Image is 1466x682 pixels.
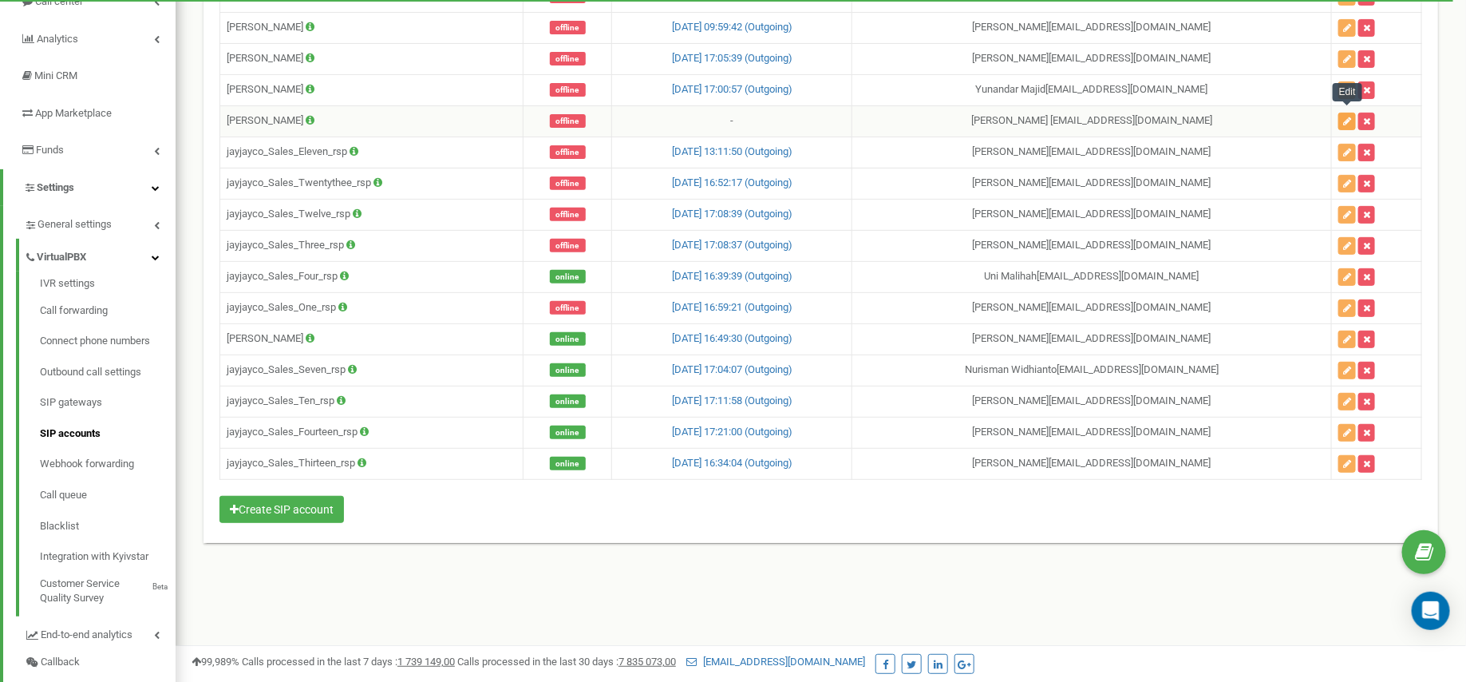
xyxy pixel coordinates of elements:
[852,168,1332,199] td: [PERSON_NAME] [EMAIL_ADDRESS][DOMAIN_NAME]
[220,168,524,199] td: jayjayco_Sales_Twentythee_rsp
[24,206,176,239] a: General settings
[672,176,792,188] a: [DATE] 16:52:17 (Outgoing)
[550,363,586,377] span: online
[37,250,86,265] span: VirtualPBX
[852,355,1332,386] td: Nurisman Widhianto [EMAIL_ADDRESS][DOMAIN_NAME]
[220,386,524,417] td: jayjayco_Sales_Ten_rsp
[40,541,176,573] a: Integration with Kyivstar
[36,144,64,156] span: Funds
[550,332,586,346] span: online
[686,656,865,668] a: [EMAIL_ADDRESS][DOMAIN_NAME]
[40,573,176,606] a: Customer Service Quality SurveyBeta
[192,656,239,668] span: 99,989%
[672,270,792,282] a: [DATE] 16:39:39 (Outgoing)
[40,326,176,357] a: Connect phone numbers
[1412,592,1450,630] div: Open Intercom Messenger
[220,137,524,168] td: jayjayco_Sales_Eleven_rsp
[457,656,676,668] span: Calls processed in the last 30 days :
[220,199,524,230] td: jayjayco_Sales_Twelve_rsp
[672,457,792,469] a: [DATE] 16:34:04 (Outgoing)
[852,105,1332,137] td: [PERSON_NAME] [EMAIL_ADDRESS][DOMAIN_NAME]
[852,448,1332,479] td: [PERSON_NAME] [EMAIL_ADDRESS][DOMAIN_NAME]
[220,323,524,355] td: [PERSON_NAME]
[550,21,586,34] span: offline
[672,83,792,95] a: [DATE] 17:00:57 (Outgoing)
[3,169,176,207] a: Settings
[550,457,586,470] span: online
[550,426,586,439] span: online
[40,357,176,388] a: Outbound call settings
[40,511,176,542] a: Blacklist
[34,69,77,81] span: Mini CRM
[852,292,1332,323] td: [PERSON_NAME] [EMAIL_ADDRESS][DOMAIN_NAME]
[40,449,176,480] a: Webhook forwarding
[24,648,176,676] a: Callback
[672,426,792,438] a: [DATE] 17:21:00 (Outgoing)
[220,105,524,137] td: [PERSON_NAME]
[852,323,1332,355] td: [PERSON_NAME] [EMAIL_ADDRESS][DOMAIN_NAME]
[550,301,586,315] span: offline
[550,114,586,128] span: offline
[38,217,112,232] span: General settings
[41,655,80,670] span: Callback
[1358,113,1375,130] button: Delete
[672,239,792,251] a: [DATE] 17:08:37 (Outgoing)
[24,617,176,649] a: End-to-end analytics
[852,230,1332,261] td: [PERSON_NAME] [EMAIL_ADDRESS][DOMAIN_NAME]
[852,199,1332,230] td: [PERSON_NAME] [EMAIL_ADDRESS][DOMAIN_NAME]
[852,43,1332,74] td: [PERSON_NAME] [EMAIL_ADDRESS][DOMAIN_NAME]
[550,52,586,65] span: offline
[550,176,586,190] span: offline
[672,52,792,64] a: [DATE] 17:05:39 (Outgoing)
[35,107,112,119] span: App Marketplace
[397,656,455,668] u: 1 739 149,00
[220,448,524,479] td: jayjayco_Sales_Thirteen_rsp
[550,208,586,221] span: offline
[852,137,1332,168] td: [PERSON_NAME] [EMAIL_ADDRESS][DOMAIN_NAME]
[852,417,1332,448] td: [PERSON_NAME] [EMAIL_ADDRESS][DOMAIN_NAME]
[550,145,586,159] span: offline
[550,83,586,97] span: offline
[40,276,176,295] a: IVR settings
[672,301,792,313] a: [DATE] 16:59:21 (Outgoing)
[220,43,524,74] td: [PERSON_NAME]
[220,74,524,105] td: [PERSON_NAME]
[672,145,792,157] a: [DATE] 13:11:50 (Outgoing)
[550,395,586,408] span: online
[852,386,1332,417] td: [PERSON_NAME] [EMAIL_ADDRESS][DOMAIN_NAME]
[1333,83,1362,101] div: Edit
[618,656,676,668] u: 7 835 073,00
[852,261,1332,292] td: Uni Malihah [EMAIL_ADDRESS][DOMAIN_NAME]
[220,261,524,292] td: jayjayco_Sales_Four_rsp
[852,12,1332,43] td: [PERSON_NAME] [EMAIL_ADDRESS][DOMAIN_NAME]
[550,270,586,284] span: online
[672,332,792,344] a: [DATE] 16:49:30 (Outgoing)
[612,105,852,137] td: -
[220,230,524,261] td: jayjayco_Sales_Three_rsp
[672,395,792,406] a: [DATE] 17:11:58 (Outgoing)
[852,74,1332,105] td: Yunandar Majid [EMAIL_ADDRESS][DOMAIN_NAME]
[37,181,74,193] span: Settings
[1338,113,1356,130] button: Edit
[220,12,524,43] td: [PERSON_NAME]
[24,239,176,272] a: VirtualPBX
[220,417,524,448] td: jayjayco_Sales_Fourteen_rsp
[37,33,78,45] span: Analytics
[40,295,176,327] a: Call forwarding
[242,656,455,668] span: Calls processed in the last 7 days :
[672,21,792,33] a: [DATE] 09:59:42 (Outgoing)
[40,480,176,511] a: Call queue
[40,387,176,418] a: SIP gateways
[672,208,792,220] a: [DATE] 17:08:39 (Outgoing)
[550,239,586,252] span: offline
[219,496,344,523] button: Create SIP account
[41,628,132,643] span: End-to-end analytics
[220,355,524,386] td: jayjayco_Sales_Seven_rsp
[220,292,524,323] td: jayjayco_Sales_One_rsp
[672,363,792,375] a: [DATE] 17:04:07 (Outgoing)
[40,418,176,450] a: SIP accounts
